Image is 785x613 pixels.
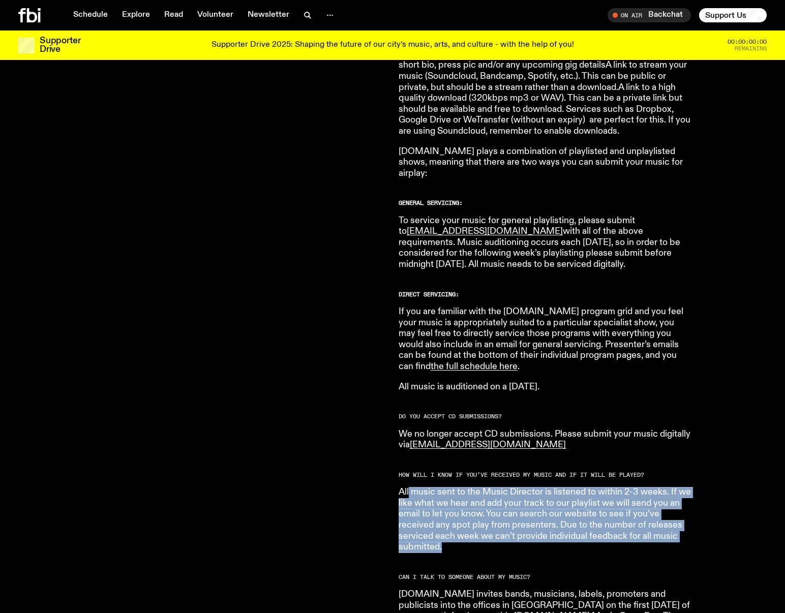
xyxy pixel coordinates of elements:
p: All music is auditioned on a [DATE]. [399,382,691,393]
a: the full schedule here [431,362,518,371]
a: Volunteer [191,8,239,22]
a: Read [158,8,189,22]
h2: CAN I TALK TO SOMEONE ABOUT MY MUSIC? [399,574,691,580]
p: To service your music for general playlisting, please submit to with all of the above requirement... [399,216,691,270]
p: A clear subject heading, i.e. “Artist name – track OR album/EP name”A short bio, press pic and/or... [399,49,691,137]
h2: DO YOU ACCEPT CD SUBMISSIONS? [399,414,691,419]
span: Support Us [705,11,746,20]
p: Supporter Drive 2025: Shaping the future of our city’s music, arts, and culture - with the help o... [212,41,574,50]
p: If you are familiar with the [DOMAIN_NAME] program grid and you feel your music is appropriately ... [399,306,691,373]
a: [EMAIL_ADDRESS][DOMAIN_NAME] [410,440,566,449]
p: [DOMAIN_NAME] plays a combination of playlisted and unplaylisted shows, meaning that there are tw... [399,146,691,179]
a: Newsletter [241,8,295,22]
span: 00:00:00:00 [728,39,767,45]
a: Schedule [67,8,114,22]
button: On AirBackchat [608,8,691,22]
a: Explore [116,8,156,22]
strong: GENERAL SERVICING: [399,199,463,207]
p: All music sent to the Music Director is listened to within 2-3 weeks. If we like what we hear and... [399,487,691,553]
p: We no longer accept CD submissions. Please submit your music digitally via [399,429,691,451]
h2: HOW WILL I KNOW IF YOU’VE RECEIVED MY MUSIC AND IF IT WILL BE PLAYED? [399,472,691,478]
strong: DIRECT SERVICING: [399,290,459,298]
span: Remaining [735,46,767,51]
a: [EMAIL_ADDRESS][DOMAIN_NAME] [407,227,563,236]
h3: Supporter Drive [40,37,80,54]
button: Support Us [699,8,767,22]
